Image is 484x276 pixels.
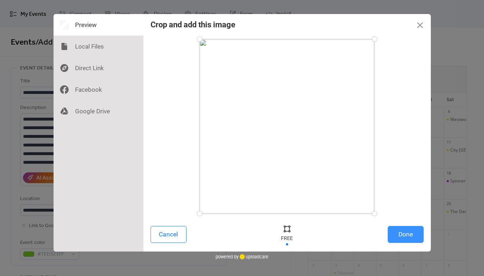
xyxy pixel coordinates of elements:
[54,100,143,122] div: Google Drive
[54,14,143,36] div: Preview
[388,226,424,243] button: Done
[151,226,186,243] button: Cancel
[151,20,235,29] div: Crop and add this image
[239,254,268,259] a: uploadcare
[216,252,268,262] div: powered by
[409,14,431,36] button: Close
[54,79,143,100] div: Facebook
[54,36,143,57] div: Local Files
[54,57,143,79] div: Direct Link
